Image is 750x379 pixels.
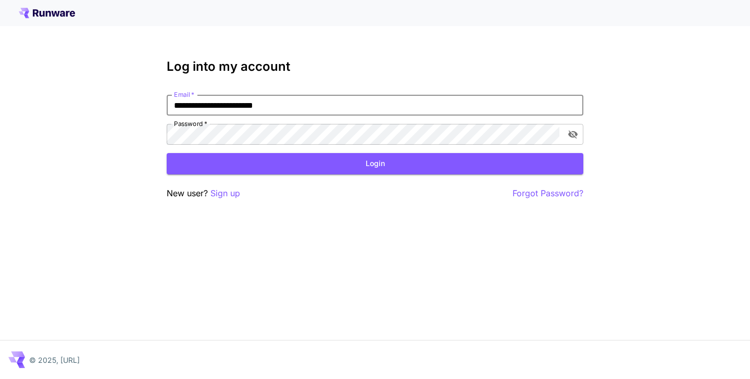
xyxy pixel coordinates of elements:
p: New user? [167,187,240,200]
label: Email [174,90,194,99]
button: Sign up [210,187,240,200]
button: Forgot Password? [512,187,583,200]
label: Password [174,119,207,128]
p: © 2025, [URL] [29,355,80,365]
button: Login [167,153,583,174]
button: toggle password visibility [564,125,582,144]
h3: Log into my account [167,59,583,74]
